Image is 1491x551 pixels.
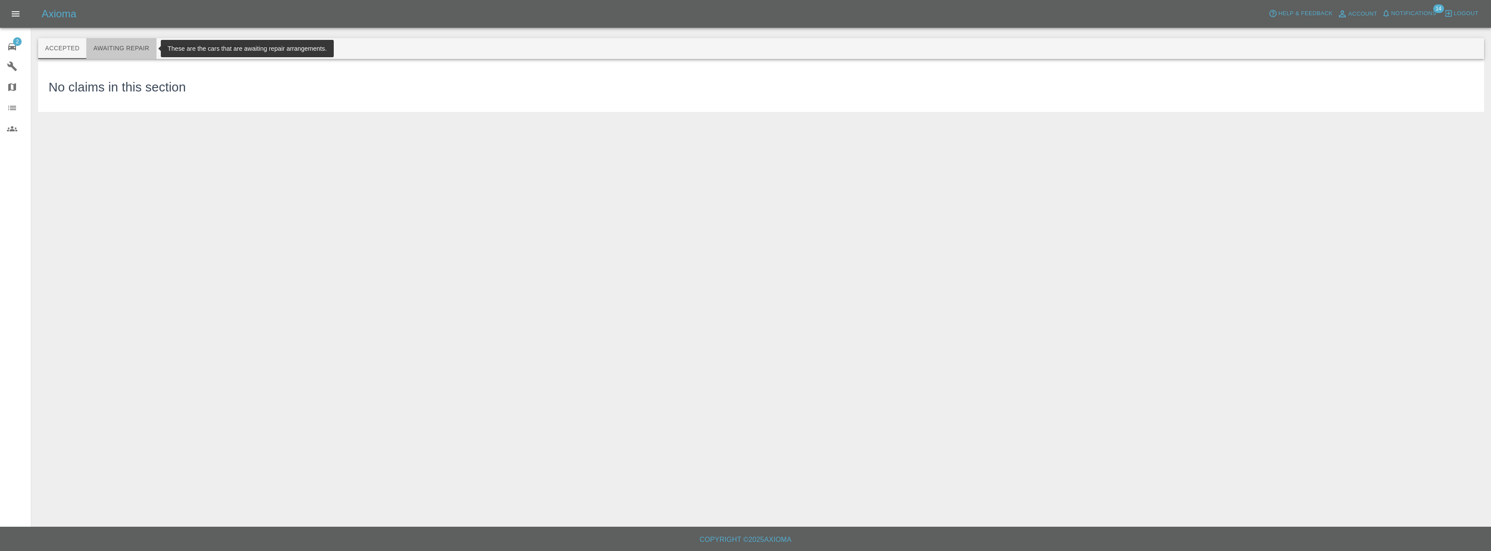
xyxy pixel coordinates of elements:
[7,534,1484,546] h6: Copyright © 2025 Axioma
[1433,4,1444,13] span: 14
[1348,9,1377,19] span: Account
[1391,9,1436,19] span: Notifications
[49,78,186,97] h3: No claims in this section
[13,37,22,46] span: 2
[1380,7,1439,20] button: Notifications
[156,38,202,59] button: In Repair
[1442,7,1481,20] button: Logout
[1278,9,1332,19] span: Help & Feedback
[247,38,286,59] button: Paid
[1454,9,1478,19] span: Logout
[42,7,76,21] h5: Axioma
[202,38,247,59] button: Repaired
[86,38,156,59] button: Awaiting Repair
[1335,7,1380,21] a: Account
[5,3,26,24] button: Open drawer
[38,38,86,59] button: Accepted
[1266,7,1335,20] button: Help & Feedback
